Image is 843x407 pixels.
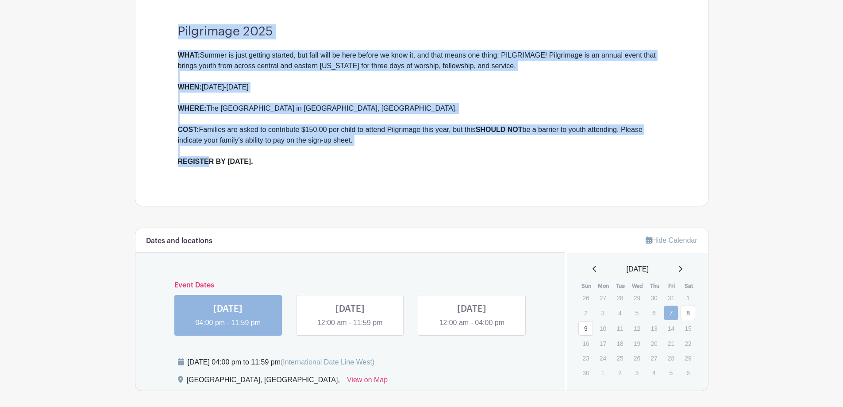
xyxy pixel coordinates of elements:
[630,291,644,305] p: 29
[646,236,697,244] a: Hide Calendar
[281,358,374,366] span: (International Date Line West)
[578,282,595,291] th: Sun
[178,158,253,165] strong: REGISTER BY [DATE].
[681,322,695,335] p: 15
[630,322,644,335] p: 12
[178,51,200,59] strong: WHAT:
[187,375,340,389] div: [GEOGRAPHIC_DATA], [GEOGRAPHIC_DATA],
[612,282,629,291] th: Tue
[681,351,695,365] p: 29
[596,366,610,380] p: 1
[630,306,644,320] p: 5
[681,291,695,305] p: 1
[167,281,533,290] h6: Event Dates
[647,351,661,365] p: 27
[681,306,695,320] a: 8
[664,351,678,365] p: 28
[596,337,610,350] p: 17
[178,124,666,156] div: Families are asked to contribute $150.00 per child to attend Pilgrimage this year, but this be a ...
[596,322,610,335] p: 10
[146,237,212,245] h6: Dates and locations
[612,337,627,350] p: 18
[612,322,627,335] p: 11
[612,306,627,320] p: 4
[178,24,666,39] h3: Pilgrimage 2025
[578,337,593,350] p: 16
[178,82,666,103] div: [DATE]-[DATE]
[188,357,375,368] div: [DATE] 04:00 pm to 11:59 pm
[664,366,678,380] p: 5
[680,282,697,291] th: Sat
[596,291,610,305] p: 27
[664,322,678,335] p: 14
[347,375,388,389] a: View on Map
[630,351,644,365] p: 26
[178,50,666,82] div: Summer is just getting started, but fall will be here before we know it, and that means one thing...
[664,291,678,305] p: 31
[681,366,695,380] p: 6
[578,366,593,380] p: 30
[664,306,678,320] a: 7
[627,264,649,275] span: [DATE]
[578,291,593,305] p: 26
[612,291,627,305] p: 28
[178,126,199,133] strong: COST:
[663,282,681,291] th: Fri
[578,321,593,336] a: 9
[630,337,644,350] p: 19
[578,351,593,365] p: 23
[178,105,207,112] strong: WHERE:
[646,282,663,291] th: Thu
[578,306,593,320] p: 2
[647,366,661,380] p: 4
[612,351,627,365] p: 25
[178,103,666,124] div: The [GEOGRAPHIC_DATA] in [GEOGRAPHIC_DATA], [GEOGRAPHIC_DATA].
[647,291,661,305] p: 30
[178,83,202,91] strong: WHEN:
[664,337,678,350] p: 21
[647,322,661,335] p: 13
[595,282,612,291] th: Mon
[612,366,627,380] p: 2
[629,282,647,291] th: Wed
[596,306,610,320] p: 3
[647,337,661,350] p: 20
[630,366,644,380] p: 3
[596,351,610,365] p: 24
[647,306,661,320] p: 6
[681,337,695,350] p: 22
[476,126,523,133] strong: SHOULD NOT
